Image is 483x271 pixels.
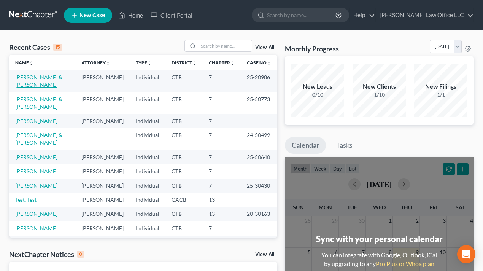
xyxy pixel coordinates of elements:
a: [PERSON_NAME] & [PERSON_NAME] [15,132,62,146]
a: [PERSON_NAME] [15,210,57,217]
td: CTB [165,70,203,92]
td: Individual [130,128,165,150]
div: 0/10 [291,91,344,99]
a: [PERSON_NAME] [15,168,57,174]
td: CTB [165,179,203,193]
i: unfold_more [29,61,33,65]
div: Open Intercom Messenger [457,245,475,263]
td: [PERSON_NAME] [75,193,130,207]
td: 25-30430 [241,179,277,193]
td: Individual [130,207,165,221]
i: unfold_more [106,61,110,65]
td: 25-50640 [241,150,277,164]
a: Case Nounfold_more [247,60,271,65]
td: Individual [130,114,165,128]
td: [PERSON_NAME] [75,179,130,193]
td: [PERSON_NAME] [75,236,130,250]
td: 7 [203,70,241,92]
a: [PERSON_NAME] [15,225,57,231]
i: unfold_more [267,61,271,65]
td: [PERSON_NAME] [75,70,130,92]
div: Sync with your personal calendar [316,233,443,245]
a: Pro Plus or Whoa plan [376,260,434,267]
td: Individual [130,70,165,92]
a: Attorneyunfold_more [81,60,110,65]
a: View All [255,45,274,50]
td: CTB [165,236,203,250]
a: Tasks [329,137,359,154]
td: Individual [130,164,165,178]
td: CTB [165,92,203,114]
td: [PERSON_NAME] [75,164,130,178]
a: Test, Test [15,196,37,203]
td: 7 [203,92,241,114]
div: New Filings [414,82,467,91]
i: unfold_more [230,61,235,65]
td: 7 [203,114,241,128]
a: Typeunfold_more [136,60,152,65]
td: 13 [203,207,241,221]
div: 1/1 [414,91,467,99]
i: unfold_more [147,61,152,65]
div: New Clients [353,82,406,91]
a: Help [350,8,375,22]
td: CACB [165,193,203,207]
td: 7 [203,128,241,150]
td: 7 [203,221,241,235]
a: [PERSON_NAME] Law Office LLC [376,8,473,22]
a: [PERSON_NAME] [15,118,57,124]
div: NextChapter Notices [9,250,84,259]
i: unfold_more [192,61,197,65]
td: 7 [203,150,241,164]
td: Individual [130,179,165,193]
input: Search by name... [267,8,337,22]
a: [PERSON_NAME] & [PERSON_NAME] [15,96,62,110]
a: Chapterunfold_more [209,60,235,65]
td: 25-50227 [241,236,277,250]
td: CTB [165,128,203,150]
td: 7 [203,179,241,193]
div: You can integrate with Google, Outlook, iCal by upgrading to any [318,251,440,268]
td: 25-50773 [241,92,277,114]
td: 7 [203,236,241,250]
td: [PERSON_NAME] [75,150,130,164]
a: [PERSON_NAME] & [PERSON_NAME] [15,74,62,88]
a: Home [114,8,147,22]
td: [PERSON_NAME] [75,92,130,114]
a: [PERSON_NAME] [15,182,57,189]
td: [PERSON_NAME] [75,114,130,128]
td: CTB [165,207,203,221]
td: 24-50499 [241,128,277,150]
td: 13 [203,193,241,207]
h3: Monthly Progress [285,44,339,53]
td: Individual [130,92,165,114]
a: Nameunfold_more [15,60,33,65]
td: Individual [130,193,165,207]
td: Individual [130,221,165,235]
td: CTB [165,150,203,164]
div: Recent Cases [9,43,62,52]
div: 15 [53,44,62,51]
td: CTB [165,164,203,178]
td: [PERSON_NAME] [75,207,130,221]
td: 25-20986 [241,70,277,92]
input: Search by name... [199,40,252,51]
td: [PERSON_NAME] [75,221,130,235]
div: 1/10 [353,91,406,99]
td: 7 [203,164,241,178]
a: Calendar [285,137,326,154]
td: Individual [130,236,165,250]
div: 0 [77,251,84,258]
td: 20-30163 [241,207,277,221]
td: CTB [165,114,203,128]
a: [PERSON_NAME] [15,154,57,160]
a: Districtunfold_more [172,60,197,65]
td: CTB [165,221,203,235]
a: Client Portal [147,8,196,22]
div: New Leads [291,82,344,91]
td: Individual [130,150,165,164]
a: View All [255,252,274,257]
span: New Case [79,13,105,18]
